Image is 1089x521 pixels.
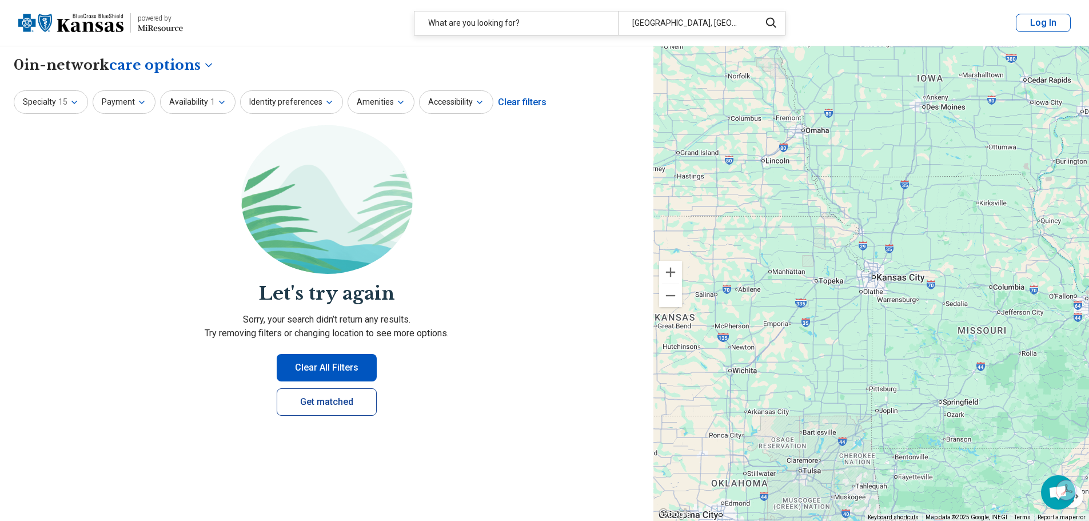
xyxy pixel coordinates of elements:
[109,55,214,75] button: Care options
[14,90,88,114] button: Specialty15
[14,281,640,307] h2: Let's try again
[18,9,123,37] img: Blue Cross Blue Shield Kansas
[14,313,640,340] p: Sorry, your search didn’t return any results. Try removing filters or changing location to see mo...
[1016,14,1071,32] button: Log In
[14,55,214,75] h1: 0 in-network
[160,90,236,114] button: Availability1
[277,388,377,416] a: Get matched
[659,284,682,307] button: Zoom out
[18,9,183,37] a: Blue Cross Blue Shield Kansaspowered by
[1041,475,1075,510] div: Open chat
[618,11,753,35] div: [GEOGRAPHIC_DATA], [GEOGRAPHIC_DATA]
[348,90,414,114] button: Amenities
[138,13,183,23] div: powered by
[1038,514,1086,520] a: Report a map error
[58,96,67,108] span: 15
[926,514,1007,520] span: Map data ©2025 Google, INEGI
[659,261,682,284] button: Zoom in
[109,55,201,75] span: care options
[498,89,547,116] div: Clear filters
[419,90,493,114] button: Accessibility
[240,90,343,114] button: Identity preferences
[1014,514,1031,520] a: Terms (opens in new tab)
[277,354,377,381] button: Clear All Filters
[93,90,155,114] button: Payment
[210,96,215,108] span: 1
[414,11,618,35] div: What are you looking for?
